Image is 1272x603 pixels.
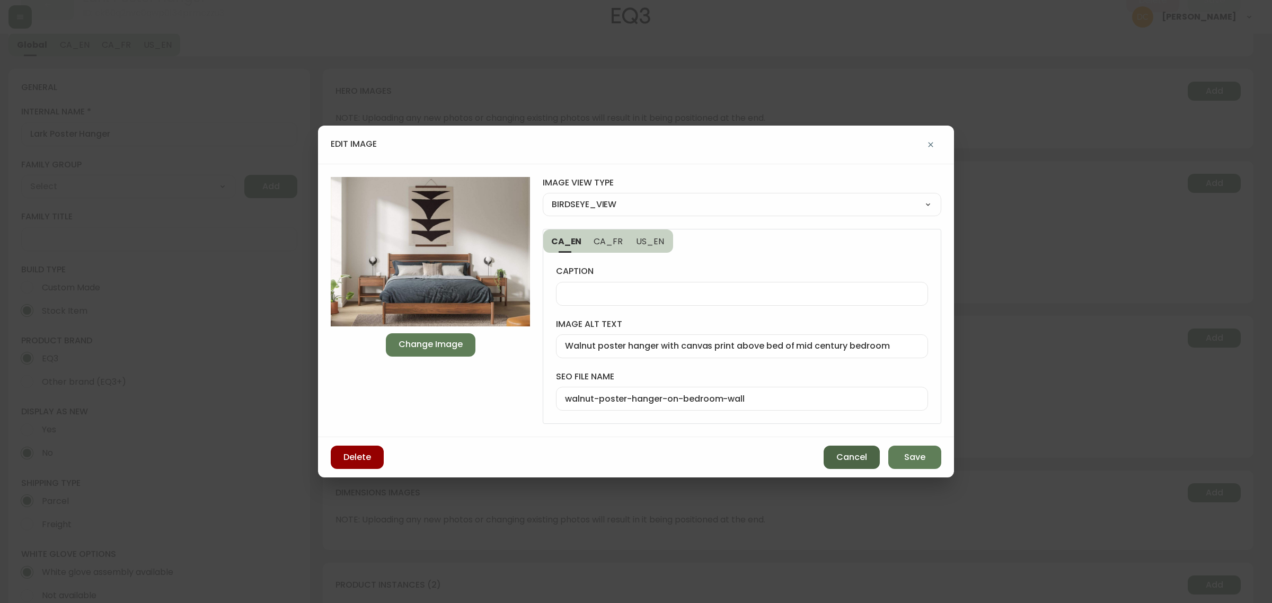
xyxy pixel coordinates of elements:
button: Change Image [386,333,475,357]
button: Delete [331,446,384,469]
span: Cancel [836,451,867,463]
span: CA_EN [552,236,581,247]
button: Cancel [824,446,880,469]
span: Delete [343,451,371,463]
span: US_EN [635,236,665,247]
img: walnut-poster-hanger-on-bedroom-wall_COMPRESSED.jpg [331,177,530,326]
label: seo file name [556,371,928,383]
span: Change Image [399,339,463,350]
h4: edit image [331,138,377,150]
span: CA_FR [594,236,623,247]
button: Save [888,446,941,469]
label: image alt text [556,318,928,330]
label: image view type [543,177,941,189]
label: caption [556,265,928,277]
span: Save [904,451,925,463]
